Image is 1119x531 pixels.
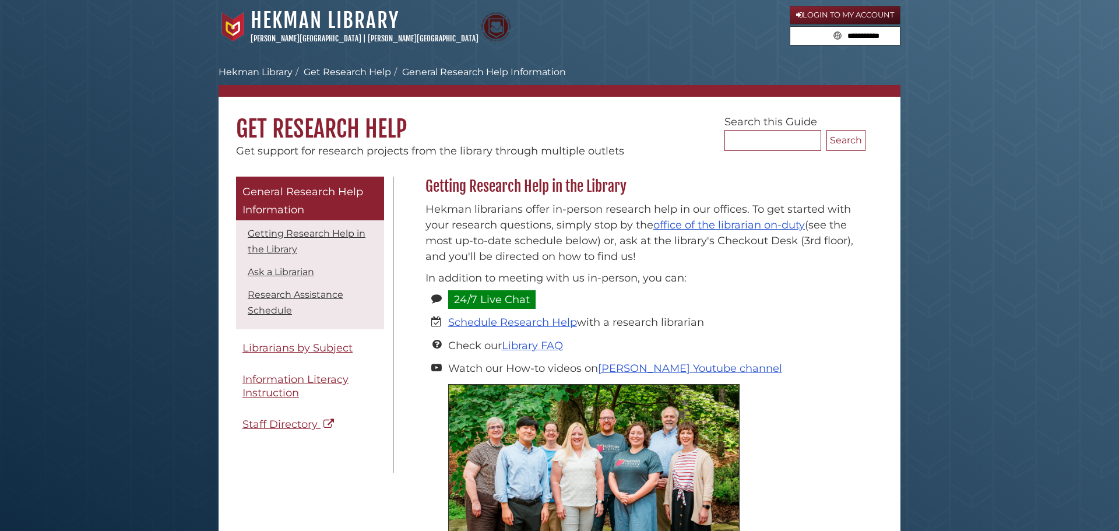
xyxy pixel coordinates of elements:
span: Librarians by Subject [242,342,353,354]
h2: Getting Research Help in the Library [420,177,865,196]
a: Information Literacy Instruction [236,367,384,406]
a: Research Assistance Schedule [248,289,343,316]
a: Getting Research Help in the Library [248,228,365,255]
img: Calvin Theological Seminary [481,12,511,41]
li: General Research Help Information [391,65,566,79]
button: Search [830,27,845,43]
span: | [363,34,366,43]
a: Staff Directory [236,412,384,438]
span: General Research Help Information [242,185,363,217]
div: Guide Pages [236,177,384,444]
button: Search [826,130,865,151]
span: Staff Directory [242,418,318,431]
a: Librarians by Subject [236,335,384,361]
a: Library FAQ [502,339,563,352]
a: office of the librarian on-duty [653,219,805,231]
p: In addition to meeting with us in-person, you can: [425,270,860,286]
a: [PERSON_NAME][GEOGRAPHIC_DATA] [368,34,478,43]
span: Get support for research projects from the library through multiple outlets [236,145,624,157]
a: Get Research Help [304,66,391,78]
li: Watch our How-to videos on [448,361,860,377]
li: Check our [448,338,860,354]
form: Search library guides, policies, and FAQs. [790,26,900,46]
a: [PERSON_NAME] Youtube channel [598,362,782,375]
nav: breadcrumb [219,65,900,97]
span: Information Literacy Instruction [242,373,349,399]
p: Hekman librarians offer in-person research help in our offices. To get started with your research... [425,202,860,265]
a: Hekman Library [219,66,293,78]
a: 24/7 Live Chat [448,290,536,309]
a: Login to My Account [790,6,900,24]
h1: Get Research Help [219,97,900,143]
a: Schedule Research Help [448,316,577,329]
a: General Research Help Information [236,177,384,220]
a: Ask a Librarian [248,266,314,277]
a: Hekman Library [251,8,399,33]
a: [PERSON_NAME][GEOGRAPHIC_DATA] [251,34,361,43]
img: Calvin University [219,12,248,41]
li: with a research librarian [448,315,860,330]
